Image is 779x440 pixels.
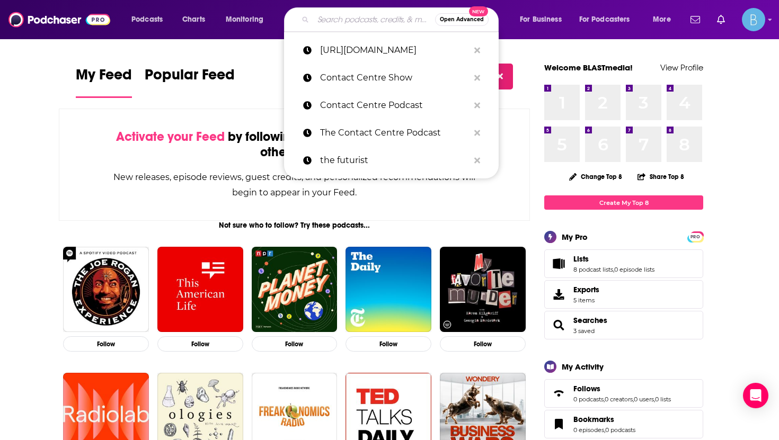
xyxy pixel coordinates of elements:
[604,396,605,403] span: ,
[320,147,469,174] p: the futurist
[655,396,671,403] a: 0 lists
[548,318,569,333] a: Searches
[573,254,654,264] a: Lists
[112,129,476,160] div: by following Podcasts, Creators, Lists, and other Users!
[572,11,645,28] button: open menu
[573,327,595,335] a: 3 saved
[320,119,469,147] p: The Contact Centre Podcast
[742,8,765,31] img: User Profile
[548,287,569,302] span: Exports
[252,247,338,333] img: Planet Money
[544,410,703,438] span: Bookmarks
[520,12,562,27] span: For Business
[613,266,614,273] span: ,
[116,129,225,145] span: Activate your Feed
[63,247,149,333] img: The Joe Rogan Experience
[284,92,499,119] a: Contact Centre Podcast
[660,62,703,73] a: View Profile
[440,336,526,352] button: Follow
[320,37,469,64] p: https://podcasts.apple.com/us/podcast/contact-center-show/id1553503227
[604,426,605,434] span: ,
[548,417,569,432] a: Bookmarks
[573,415,614,424] span: Bookmarks
[512,11,575,28] button: open menu
[573,266,613,273] a: 8 podcast lists
[440,247,526,333] img: My Favorite Murder with Karen Kilgariff and Georgia Hardstark
[573,285,599,294] span: Exports
[226,12,263,27] span: Monitoring
[573,426,604,434] a: 0 episodes
[653,12,671,27] span: More
[252,336,338,352] button: Follow
[76,66,132,98] a: My Feed
[131,12,163,27] span: Podcasts
[548,256,569,271] a: Lists
[573,297,599,304] span: 5 items
[76,66,132,90] span: My Feed
[637,166,685,187] button: Share Top 8
[544,62,633,73] a: Welcome BLASTmedia!
[63,336,149,352] button: Follow
[573,254,589,264] span: Lists
[573,396,604,403] a: 0 podcasts
[605,396,633,403] a: 0 creators
[573,415,635,424] a: Bookmarks
[157,247,243,333] img: This American Life
[346,336,431,352] button: Follow
[320,92,469,119] p: Contact Centre Podcast
[544,280,703,309] a: Exports
[654,396,655,403] span: ,
[645,11,684,28] button: open menu
[544,311,703,339] span: Searches
[686,11,704,29] a: Show notifications dropdown
[743,383,768,408] div: Open Intercom Messenger
[544,379,703,408] span: Follows
[346,247,431,333] img: The Daily
[145,66,235,98] a: Popular Feed
[562,362,604,372] div: My Activity
[614,266,654,273] a: 0 episode lists
[284,147,499,174] a: the futurist
[59,221,530,230] div: Not sure who to follow? Try these podcasts...
[633,396,634,403] span: ,
[112,169,476,200] div: New releases, episode reviews, guest credits, and personalized recommendations will begin to appe...
[742,8,765,31] span: Logged in as BLASTmedia
[157,336,243,352] button: Follow
[440,17,484,22] span: Open Advanced
[145,66,235,90] span: Popular Feed
[689,232,702,240] a: PRO
[573,316,607,325] a: Searches
[294,7,509,32] div: Search podcasts, credits, & more...
[544,249,703,278] span: Lists
[284,37,499,64] a: [URL][DOMAIN_NAME]
[435,13,489,26] button: Open AdvancedNew
[284,119,499,147] a: The Contact Centre Podcast
[313,11,435,28] input: Search podcasts, credits, & more...
[8,10,110,30] img: Podchaser - Follow, Share and Rate Podcasts
[182,12,205,27] span: Charts
[634,396,654,403] a: 0 users
[124,11,176,28] button: open menu
[218,11,277,28] button: open menu
[573,384,671,393] a: Follows
[573,384,600,393] span: Follows
[548,386,569,401] a: Follows
[605,426,635,434] a: 0 podcasts
[562,232,588,242] div: My Pro
[742,8,765,31] button: Show profile menu
[284,64,499,92] a: Contact Centre Show
[175,11,211,28] a: Charts
[544,195,703,210] a: Create My Top 8
[320,64,469,92] p: Contact Centre Show
[713,11,729,29] a: Show notifications dropdown
[579,12,630,27] span: For Podcasters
